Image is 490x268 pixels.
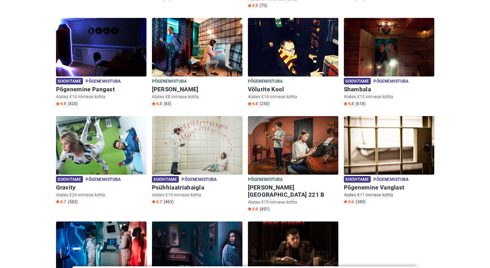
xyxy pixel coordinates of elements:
[56,102,59,105] img: Star
[56,101,66,106] span: 4.8
[152,116,242,206] a: Psühhiaatriahaigla Soovitame Põgenemistuba Psühhiaatriahaigla Alates €19 inimese kohta Star4.7 (463)
[344,78,371,84] span: Soovitame
[248,207,251,210] img: Star
[248,94,338,100] p: Alates €14 inimese kohta
[182,176,217,184] span: Põgenemistuba
[56,94,146,100] p: Alates €14 inimese kohta
[344,101,354,106] span: 4.8
[373,78,409,85] span: Põgenemistuba
[152,78,187,85] span: Põgenemistuba
[56,176,83,183] span: Soovitame
[248,206,258,212] span: 4.6
[164,199,174,205] span: (463)
[56,184,146,191] h6: Gravity
[344,192,434,198] p: Alates €11 inimese kohta
[56,18,146,108] a: Põgenemine Pangast Soovitame Põgenemistuba Põgenemine Pangast Alates €14 inimese kohta Star4.8 (420)
[152,200,155,203] img: Star
[248,3,258,8] span: 4.9
[260,101,270,106] span: (250)
[248,176,283,184] span: Põgenemistuba
[248,102,251,105] img: Star
[356,199,366,205] span: (389)
[248,18,338,76] img: Võlurite Kool
[152,176,179,183] span: Soovitame
[344,116,434,175] img: Põgenemine Vanglast
[56,192,146,198] p: Alates €24 inimese kohta
[152,184,242,191] h6: Psühhiaatriahaigla
[86,78,121,85] span: Põgenemistuba
[56,116,146,206] a: Gravity Soovitame Põgenemistuba Gravity Alates €24 inimese kohta Star4.7 (583)
[152,116,242,175] img: Psühhiaatriahaigla
[248,184,338,198] h6: [PERSON_NAME][GEOGRAPHIC_DATA] 221 B
[152,192,242,198] p: Alates €19 inimese kohta
[56,199,66,205] span: 4.7
[373,176,409,184] span: Põgenemistuba
[248,116,338,175] img: Baker Street 221 B
[68,199,78,205] span: (583)
[248,86,338,93] h6: Võlurite Kool
[260,3,267,8] span: (70)
[248,78,283,85] span: Põgenemistuba
[152,199,162,205] span: 4.7
[344,200,347,203] img: Star
[152,18,242,108] a: Sherlock Holmes Põgenemistuba [PERSON_NAME] Alates €8 inimese kohta Star4.8 (83)
[248,4,251,7] img: Star
[344,102,347,105] img: Star
[164,101,171,106] span: (83)
[344,184,434,191] h6: Põgenemine Vanglast
[152,86,242,93] h6: [PERSON_NAME]
[56,78,83,84] span: Soovitame
[56,116,146,175] img: Gravity
[248,101,258,106] span: 4.8
[56,86,146,93] h6: Põgenemine Pangast
[344,94,434,100] p: Alates €15 inimese kohta
[248,116,338,213] a: Baker Street 221 B Põgenemistuba [PERSON_NAME][GEOGRAPHIC_DATA] 221 B Alates €19 inimese kohta St...
[344,199,354,205] span: 4.6
[344,18,434,76] img: Shambala
[344,116,434,206] a: Põgenemine Vanglast Soovitame Põgenemistuba Põgenemine Vanglast Alates €11 inimese kohta Star4.6 ...
[86,176,121,184] span: Põgenemistuba
[248,18,338,108] a: Võlurite Kool Põgenemistuba Võlurite Kool Alates €14 inimese kohta Star4.8 (250)
[344,86,434,93] h6: Shambala
[344,18,434,108] a: Shambala Soovitame Põgenemistuba Shambala Alates €15 inimese kohta Star4.8 (618)
[56,200,59,203] img: Star
[68,101,78,106] span: (420)
[260,206,270,212] span: (491)
[152,102,155,105] img: Star
[356,101,366,106] span: (618)
[344,176,371,183] span: Soovitame
[152,18,242,76] img: Sherlock Holmes
[152,101,162,106] span: 4.8
[56,18,146,76] img: Põgenemine Pangast
[248,199,338,205] p: Alates €19 inimese kohta
[152,94,242,100] p: Alates €8 inimese kohta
